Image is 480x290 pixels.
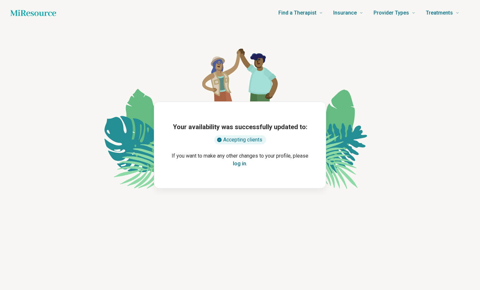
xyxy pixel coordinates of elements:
span: Insurance [333,8,357,17]
span: Treatments [426,8,453,17]
a: Home page [10,6,56,19]
p: If you want to make any other changes to your profile, please . [165,152,315,168]
button: log in [233,160,246,168]
h1: Your availability was successfully updated to: [173,122,307,131]
span: Provider Types [374,8,409,17]
div: Accepting clients [214,135,266,144]
span: Find a Therapist [278,8,316,17]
